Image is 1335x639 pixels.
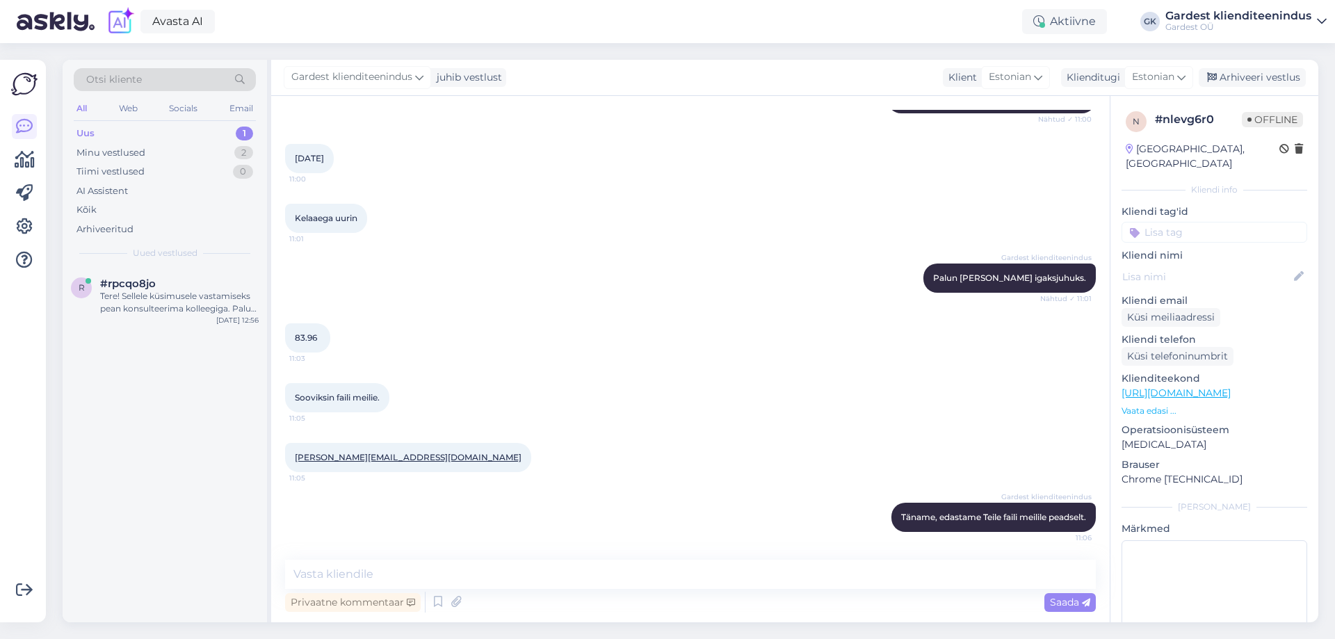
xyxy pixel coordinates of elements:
div: 2 [234,146,253,160]
img: Askly Logo [11,71,38,97]
div: Kõik [76,203,97,217]
span: Offline [1242,112,1303,127]
div: juhib vestlust [431,70,502,85]
span: Nähtud ✓ 11:00 [1038,114,1092,124]
div: 0 [233,165,253,179]
span: Gardest klienditeenindus [1001,492,1092,502]
span: Estonian [989,70,1031,85]
div: Uus [76,127,95,140]
div: AI Assistent [76,184,128,198]
div: Klient [943,70,977,85]
div: Minu vestlused [76,146,145,160]
div: Küsi meiliaadressi [1122,308,1220,327]
p: Kliendi nimi [1122,248,1307,263]
div: Arhiveeritud [76,223,133,236]
a: [URL][DOMAIN_NAME] [1122,387,1231,399]
a: Avasta AI [140,10,215,33]
p: [MEDICAL_DATA] [1122,437,1307,452]
span: Gardest klienditeenindus [1001,252,1092,263]
span: Sooviksin faili meilie. [295,392,380,403]
a: Gardest klienditeenindusGardest OÜ [1165,10,1327,33]
span: 11:01 [289,234,341,244]
p: Brauser [1122,458,1307,472]
span: 11:05 [289,473,341,483]
p: Klienditeekond [1122,371,1307,386]
span: Täname, edastame Teile faili meilile peadselt. [901,512,1086,522]
div: Tiimi vestlused [76,165,145,179]
span: Nähtud ✓ 11:01 [1039,293,1092,304]
p: Chrome [TECHNICAL_ID] [1122,472,1307,487]
div: # nlevg6r0 [1155,111,1242,128]
div: [DATE] 12:56 [216,315,259,325]
div: Gardest klienditeenindus [1165,10,1311,22]
p: Kliendi telefon [1122,332,1307,347]
p: Märkmed [1122,521,1307,536]
span: n [1133,116,1140,127]
p: Kliendi email [1122,293,1307,308]
span: Palun [PERSON_NAME] igaksjuhuks. [933,273,1086,283]
p: Kliendi tag'id [1122,204,1307,219]
div: [GEOGRAPHIC_DATA], [GEOGRAPHIC_DATA] [1126,142,1279,171]
span: 11:06 [1039,533,1092,543]
div: Klienditugi [1061,70,1120,85]
div: 1 [236,127,253,140]
div: Gardest OÜ [1165,22,1311,33]
p: Operatsioonisüsteem [1122,423,1307,437]
span: Estonian [1132,70,1174,85]
div: Küsi telefoninumbrit [1122,347,1233,366]
span: Otsi kliente [86,72,142,87]
span: #rpcqo8jo [100,277,156,290]
div: Tere! Sellele küsimusele vastamiseks pean konsulteerima kolleegiga. Palun oodake hetk. [100,290,259,315]
span: Uued vestlused [133,247,197,259]
div: Privaatne kommentaar [285,593,421,612]
span: r [79,282,85,293]
div: Aktiivne [1022,9,1107,34]
div: Socials [166,99,200,118]
div: All [74,99,90,118]
div: Email [227,99,256,118]
input: Lisa tag [1122,222,1307,243]
input: Lisa nimi [1122,269,1291,284]
span: 11:03 [289,353,341,364]
div: Kliendi info [1122,184,1307,196]
span: Kelaaega uurin [295,213,357,223]
div: [PERSON_NAME] [1122,501,1307,513]
div: Arhiveeri vestlus [1199,68,1306,87]
p: Vaata edasi ... [1122,405,1307,417]
span: [DATE] [295,153,324,163]
span: 11:05 [289,413,341,423]
span: Saada [1050,596,1090,608]
img: explore-ai [106,7,135,36]
span: 83.96 [295,332,317,343]
span: Gardest klienditeenindus [291,70,412,85]
span: 11:00 [289,174,341,184]
a: [PERSON_NAME][EMAIL_ADDRESS][DOMAIN_NAME] [295,452,521,462]
div: Web [116,99,140,118]
div: GK [1140,12,1160,31]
